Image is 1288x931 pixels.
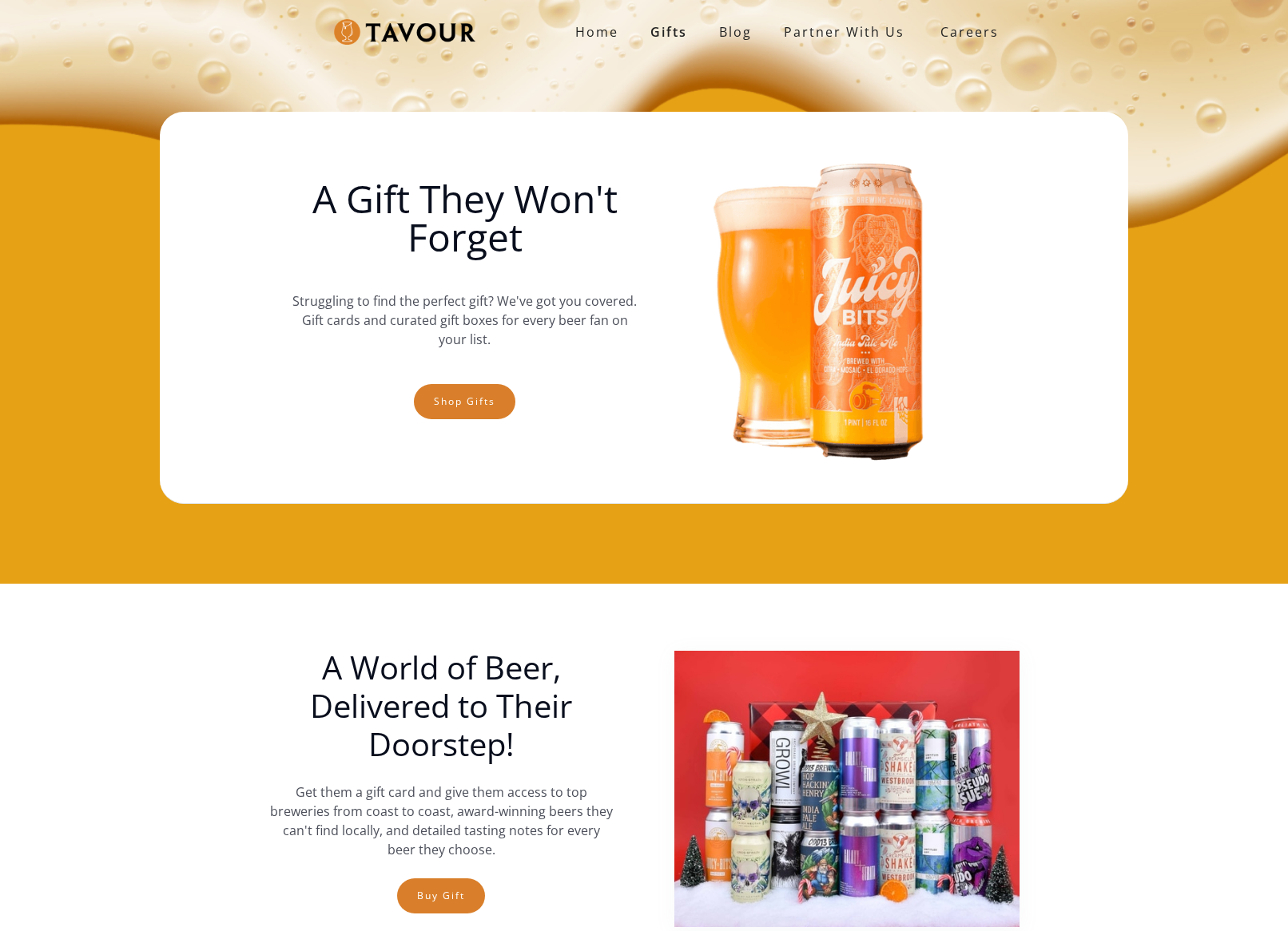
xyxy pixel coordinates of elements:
strong: Home [575,23,618,41]
h1: A World of Beer, Delivered to Their Doorstep! [268,648,614,763]
a: Careers [920,10,1011,54]
p: Struggling to find the perfect gift? We've got you covered. Gift cards and curated gift boxes for... [292,275,638,365]
a: Home [559,16,634,48]
p: Get them a gift card and give them access to top breweries from coast to coast, award-winning bee... [268,782,614,859]
a: Buy Gift [397,878,485,913]
strong: Careers [940,16,999,48]
a: partner with us [768,16,920,48]
a: Blog [703,16,768,48]
h1: A Gift They Won't Forget [292,180,638,256]
a: Shop gifts [414,384,515,419]
a: Gifts [634,16,703,48]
